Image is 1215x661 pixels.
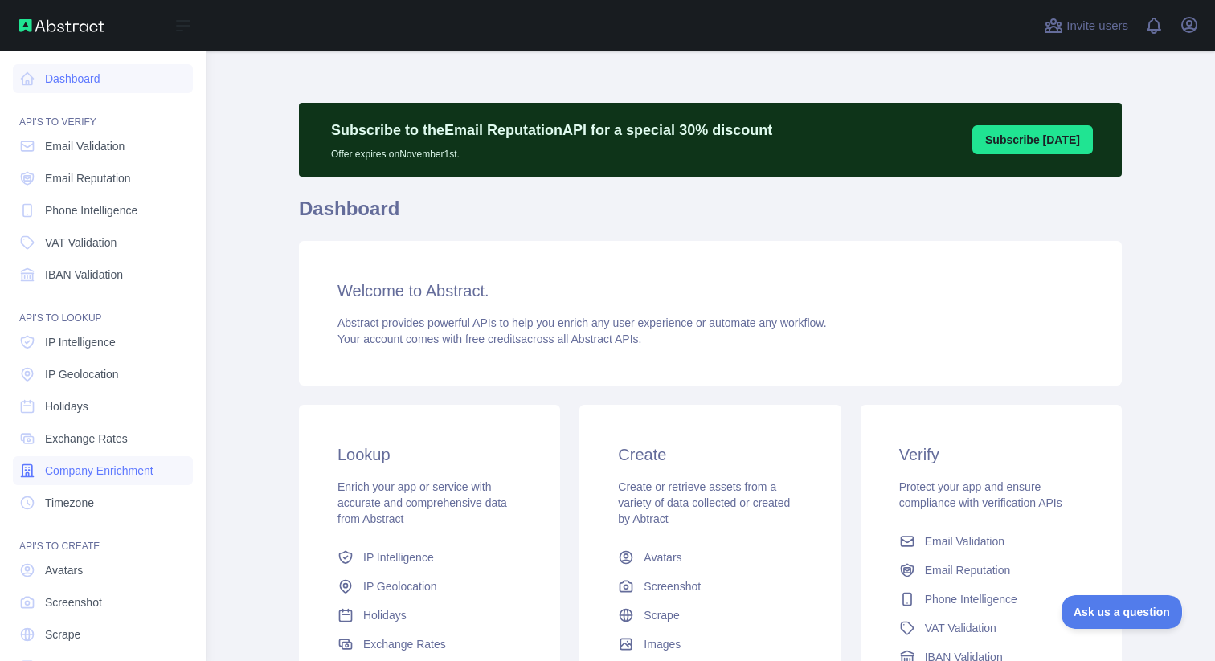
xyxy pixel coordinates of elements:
[13,196,193,225] a: Phone Intelligence
[644,607,679,623] span: Scrape
[45,463,153,479] span: Company Enrichment
[337,443,522,466] h3: Lookup
[337,480,507,525] span: Enrich your app or service with accurate and comprehensive data from Abstract
[19,19,104,32] img: Abstract API
[13,424,193,453] a: Exchange Rates
[925,591,1017,607] span: Phone Intelligence
[618,480,790,525] span: Create or retrieve assets from a variety of data collected or created by Abtract
[13,96,193,129] div: API'S TO VERIFY
[13,328,193,357] a: IP Intelligence
[45,366,119,382] span: IP Geolocation
[612,630,808,659] a: Images
[45,398,88,414] span: Holidays
[13,556,193,585] a: Avatars
[331,630,528,659] a: Exchange Rates
[13,456,193,485] a: Company Enrichment
[363,607,407,623] span: Holidays
[13,228,193,257] a: VAT Validation
[893,614,1090,643] a: VAT Validation
[13,520,193,553] div: API'S TO CREATE
[45,562,83,578] span: Avatars
[45,495,94,511] span: Timezone
[45,202,137,218] span: Phone Intelligence
[13,488,193,517] a: Timezone
[893,556,1090,585] a: Email Reputation
[337,316,827,329] span: Abstract provides powerful APIs to help you enrich any user experience or automate any workflow.
[45,334,116,350] span: IP Intelligence
[13,64,193,93] a: Dashboard
[363,549,434,565] span: IP Intelligence
[612,543,808,572] a: Avatars
[644,549,681,565] span: Avatars
[363,578,437,594] span: IP Geolocation
[1041,13,1131,39] button: Invite users
[331,141,772,161] p: Offer expires on November 1st.
[612,601,808,630] a: Scrape
[45,235,117,251] span: VAT Validation
[13,360,193,389] a: IP Geolocation
[13,620,193,649] a: Scrape
[899,480,1062,509] span: Protect your app and ensure compliance with verification APIs
[45,626,80,643] span: Scrape
[465,333,521,345] span: free credits
[45,430,128,447] span: Exchange Rates
[13,588,193,617] a: Screenshot
[45,138,125,154] span: Email Validation
[337,279,1083,302] h3: Welcome to Abstract.
[45,170,131,186] span: Email Reputation
[644,578,701,594] span: Screenshot
[612,572,808,601] a: Screenshot
[13,292,193,324] div: API'S TO LOOKUP
[13,132,193,161] a: Email Validation
[644,636,681,652] span: Images
[925,562,1011,578] span: Email Reputation
[13,164,193,193] a: Email Reputation
[972,125,1093,154] button: Subscribe [DATE]
[45,267,123,283] span: IBAN Validation
[893,585,1090,614] a: Phone Intelligence
[337,333,641,345] span: Your account comes with across all Abstract APIs.
[618,443,802,466] h3: Create
[13,260,193,289] a: IBAN Validation
[893,527,1090,556] a: Email Validation
[45,594,102,610] span: Screenshot
[13,392,193,421] a: Holidays
[331,119,772,141] p: Subscribe to the Email Reputation API for a special 30 % discount
[899,443,1083,466] h3: Verify
[363,636,446,652] span: Exchange Rates
[299,196,1122,235] h1: Dashboard
[331,543,528,572] a: IP Intelligence
[925,533,1004,549] span: Email Validation
[925,620,996,636] span: VAT Validation
[1062,595,1183,629] iframe: Toggle Customer Support
[331,601,528,630] a: Holidays
[1066,17,1128,35] span: Invite users
[331,572,528,601] a: IP Geolocation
